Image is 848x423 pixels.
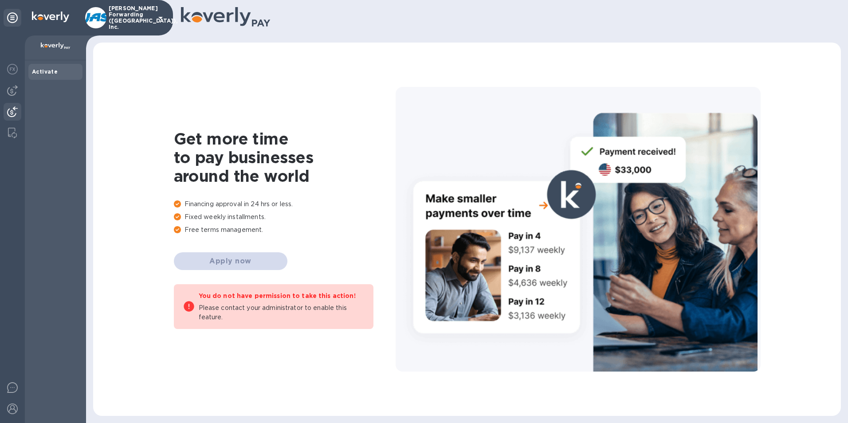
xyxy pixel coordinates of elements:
img: Foreign exchange [7,64,18,74]
b: You do not have permission to take this action! [199,292,356,299]
p: Financing approval in 24 hrs or less. [174,200,396,209]
h1: Get more time to pay businesses around the world [174,129,396,185]
p: [PERSON_NAME] Forwarding ([GEOGRAPHIC_DATA]), Inc. [109,5,153,30]
img: Logo [32,12,69,22]
p: Fixed weekly installments. [174,212,396,222]
div: Unpin categories [4,9,21,27]
b: Activate [32,68,58,75]
p: Please contact your administrator to enable this feature. [199,303,365,322]
p: Free terms management. [174,225,396,235]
